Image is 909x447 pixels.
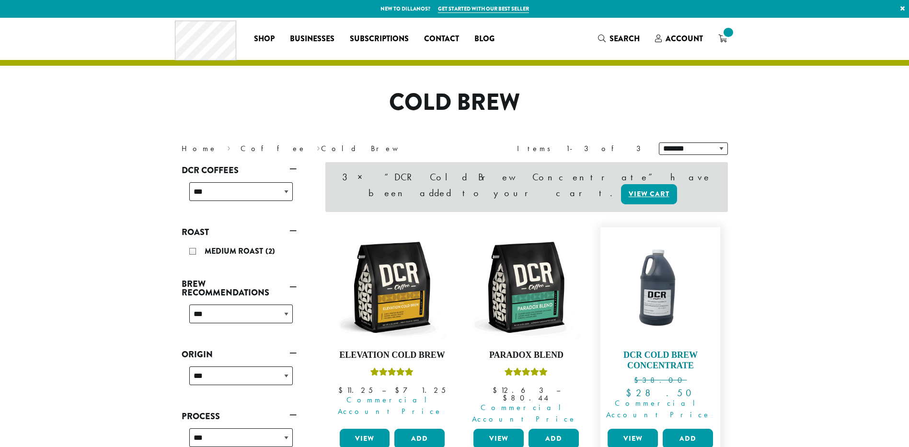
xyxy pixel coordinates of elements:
span: › [227,140,230,154]
span: Businesses [290,33,334,45]
bdi: 11.25 [338,385,373,395]
span: Contact [424,33,459,45]
div: Rated 5.00 out of 5 [370,366,414,381]
bdi: 28.50 [626,387,695,399]
a: DCR Cold Brew Concentrate $38.00 Commercial Account Price [605,232,715,425]
bdi: 12.63 [493,385,547,395]
div: Roast [182,240,297,264]
span: $ [493,385,501,395]
nav: Breadcrumb [182,143,440,154]
span: $ [503,393,511,403]
a: Coffee [241,143,306,153]
span: – [382,385,386,395]
div: Origin [182,363,297,397]
h4: Elevation Cold Brew [337,350,448,361]
span: Subscriptions [350,33,409,45]
span: – [556,385,560,395]
div: Brew Recommendations [182,301,297,335]
span: $ [395,385,403,395]
div: DCR Coffees [182,178,297,212]
bdi: 38.00 [634,375,687,385]
span: Commercial Account Price [601,398,715,421]
a: Paradox BlendRated 5.00 out of 5 Commercial Account Price [471,232,581,425]
div: 3 × “DCR Cold Brew Concentrate” have been added to your cart. [325,162,728,212]
a: Shop [246,31,282,47]
a: Search [590,31,647,47]
a: Roast [182,224,297,240]
a: View cart [621,184,677,204]
span: $ [338,385,346,395]
bdi: 71.25 [395,385,446,395]
span: › [317,140,320,154]
a: Process [182,408,297,424]
a: Get started with our best seller [438,5,529,13]
a: Elevation Cold BrewRated 5.00 out of 5 Commercial Account Price [337,232,448,425]
h4: DCR Cold Brew Concentrate [605,350,715,371]
img: DCR-12oz-Elevation-Cold-Brew-Stock-scaled.png [337,232,447,342]
span: Medium Roast [205,246,265,257]
h4: Paradox Blend [471,350,581,361]
span: Shop [254,33,275,45]
div: Items 1-3 of 3 [517,143,644,154]
img: DCR-Cold-Brew-Concentrate.jpg [605,232,715,342]
span: Blog [474,33,495,45]
span: Search [610,33,640,44]
a: Brew Recommendations [182,276,297,301]
span: $ [634,375,642,385]
a: Origin [182,346,297,363]
span: (2) [265,246,275,257]
span: Account [666,33,703,44]
bdi: 80.44 [503,393,550,403]
h1: Cold Brew [174,89,735,117]
img: DCR-12oz-Paradox-Blend-Stock-scaled.png [471,232,581,342]
div: Rated 5.00 out of 5 [505,366,548,381]
a: Home [182,143,217,153]
span: Commercial Account Price [467,402,581,425]
a: DCR Coffees [182,162,297,178]
span: $ [626,387,636,399]
span: Commercial Account Price [334,394,448,417]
